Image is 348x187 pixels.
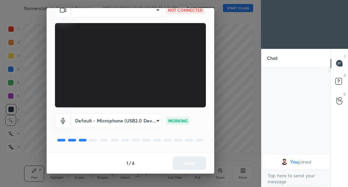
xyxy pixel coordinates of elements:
[290,159,298,165] span: You
[343,92,346,97] p: G
[126,160,128,167] h4: 1
[132,160,134,167] h4: 4
[344,73,346,78] p: D
[344,54,346,59] p: T
[71,2,162,17] div: ​
[262,154,331,170] div: grid
[129,160,131,167] h4: /
[281,159,288,165] img: 66874679623d4816b07f54b5b4078b8d.jpg
[168,7,203,13] p: NOT CONNECTED
[168,118,188,124] p: WORKING
[71,113,162,128] div: ​
[298,159,311,165] span: joined
[262,49,283,67] p: Chat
